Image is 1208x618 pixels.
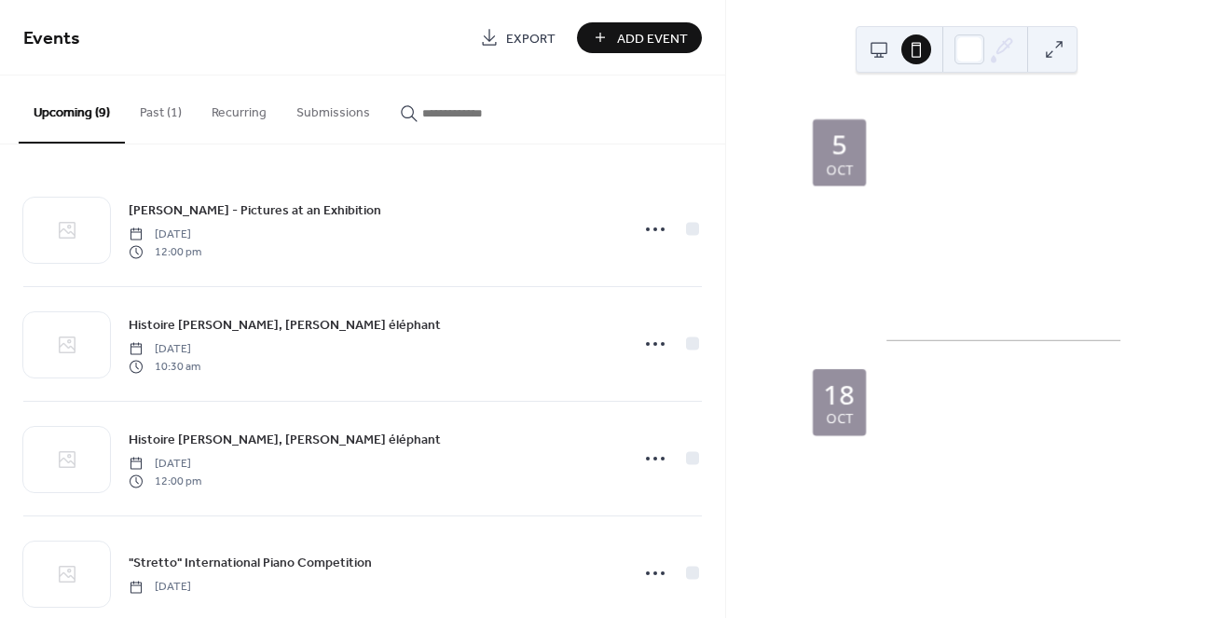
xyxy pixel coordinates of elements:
[466,22,570,53] a: Export
[826,162,853,175] div: Oct
[886,504,908,536] div: ​
[1001,536,1078,568] span: 11:30am
[919,568,1105,599] span: [GEOGRAPHIC_DATA]
[129,431,441,450] span: Histoire [PERSON_NAME], [PERSON_NAME] éléphant
[886,536,908,568] div: ​
[886,116,1071,209] a: [PERSON_NAME] - Pictures at an Exhibition
[129,341,200,358] span: [DATE]
[129,199,381,221] a: [PERSON_NAME] - Pictures at an Exhibition
[886,364,1064,489] a: Histoire [PERSON_NAME], [PERSON_NAME] éléphant
[129,358,200,375] span: 10:30 am
[577,22,702,53] button: Add Event
[129,473,201,489] span: 12:00 pm
[826,411,853,424] div: Oct
[995,536,1002,568] span: -
[886,287,908,319] div: ​
[919,290,977,315] a: Tickets
[129,227,201,243] span: [DATE]
[886,255,908,287] div: ​
[129,201,381,221] span: [PERSON_NAME] - Pictures at an Exhibition
[129,554,372,573] span: "Stretto" International Piano Competition
[919,255,995,287] span: 12:00pm
[129,243,201,260] span: 12:00 pm
[824,379,856,406] div: 18
[617,29,688,48] span: Add Event
[995,255,1002,287] span: -
[919,224,977,255] span: [DATE]
[129,316,441,336] span: Histoire [PERSON_NAME], [PERSON_NAME] éléphant
[23,21,80,57] span: Events
[919,536,995,568] span: 10:30am
[129,314,441,336] a: Histoire [PERSON_NAME], [PERSON_NAME] éléphant
[129,579,191,596] span: [DATE]
[919,504,977,536] span: [DATE]
[886,568,908,599] div: ​
[125,76,197,142] button: Past (1)
[129,552,372,573] a: "Stretto" International Piano Competition
[281,76,385,142] button: Submissions
[886,224,908,255] div: ​
[129,429,441,450] a: Histoire [PERSON_NAME], [PERSON_NAME] éléphant
[19,76,125,144] button: Upcoming (9)
[1001,255,1066,287] span: 1:00pm
[831,130,847,158] div: 5
[506,29,556,48] span: Export
[129,456,201,473] span: [DATE]
[197,76,281,142] button: Recurring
